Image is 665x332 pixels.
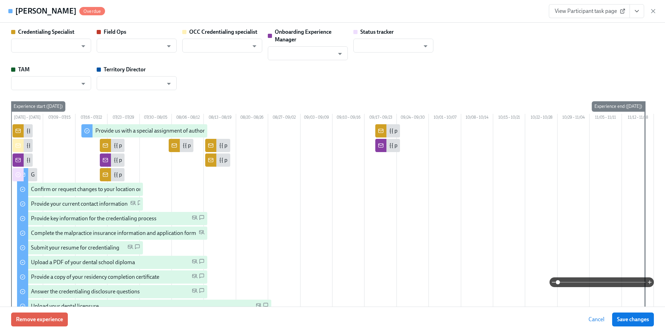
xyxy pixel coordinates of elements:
div: [DATE] – [DATE] [11,114,43,123]
div: Provide us with a special assignment of authority [95,127,210,135]
div: {{ participant.fullName }} has been enrolled in the Dado Pre-boarding [26,156,191,164]
span: Personal Email [128,244,133,252]
button: Open [163,78,174,89]
span: SMS [135,244,140,252]
button: Open [163,41,174,52]
div: Getting started at [GEOGRAPHIC_DATA] [31,171,127,179]
div: 07/23 – 07/29 [107,114,139,123]
strong: Territory Director [104,66,146,73]
div: 11/05 – 11/11 [590,114,622,123]
button: Open [249,41,260,52]
button: Save changes [612,313,654,326]
span: SMS [199,215,205,223]
div: 10/22 – 10/28 [525,114,557,123]
div: 09/10 – 09/16 [332,114,364,123]
div: Experience start ([DATE]) [11,101,65,112]
div: 10/29 – 11/04 [558,114,590,123]
span: SMS [199,273,205,281]
div: {{ participant.fullName }} has been enrolled in the Dado Pre-boarding [26,127,191,135]
div: {{ participant.fullName }} has been enrolled in the state credentialing process [26,142,208,149]
span: Personal Email [199,229,205,237]
div: {{ participant.fullName }} CV is complete [114,142,209,149]
div: 08/20 – 08/26 [236,114,268,123]
div: Upload a PDF of your dental school diploma [31,259,135,266]
span: Personal Email [256,302,262,310]
div: 08/06 – 08/12 [172,114,204,123]
div: 10/15 – 10/21 [493,114,525,123]
div: 07/16 – 07/22 [75,114,107,123]
span: View Participant task page [555,8,624,15]
span: Remove experience [16,316,63,323]
span: SMS [199,288,205,296]
div: Answer the credentialing disclosure questions [31,288,140,295]
span: SMS [199,259,205,267]
div: {{ participant.fullName }} NPI [219,142,289,149]
button: Remove experience [11,313,68,326]
span: SMS [137,200,143,208]
strong: Status tracker [360,29,394,35]
span: Cancel [588,316,604,323]
div: 09/03 – 09/09 [301,114,332,123]
strong: Onboarding Experience Manager [275,29,331,43]
div: Provide your current contact information [31,200,128,208]
strong: OCC Credentialing specialist [189,29,257,35]
span: Save changes [617,316,649,323]
h4: [PERSON_NAME] [15,6,77,16]
div: Complete the malpractice insurance information and application form [31,229,196,237]
span: Personal Email [130,200,136,208]
div: 11/12 – 11/18 [622,114,654,123]
span: Overdue [79,9,105,14]
span: Personal Email [192,215,198,223]
strong: TAM [18,66,30,73]
div: {{ participant.fullName }} Licensure is complete [389,142,502,149]
div: Submit your resume for credentialing [31,244,119,252]
div: {{ participant.fullName }} is a new grad [114,171,206,179]
button: Open [78,78,89,89]
button: View task page [630,4,644,18]
button: Open [335,48,345,59]
div: {{ participant.fullName }} Licensure is complete [389,127,502,135]
div: {{ participant.fullName }} CV is complete [114,156,209,164]
div: 07/30 – 08/05 [140,114,172,123]
div: 09/17 – 09/23 [364,114,396,123]
strong: Field Ops [104,29,126,35]
div: 08/27 – 09/02 [268,114,300,123]
div: {{ participant.fullName }} BLS uploaded [183,142,277,149]
span: Personal Email [192,273,198,281]
div: Provide key information for the credentialing process [31,215,157,222]
button: Open [420,41,431,52]
div: 10/08 – 10/14 [461,114,493,123]
div: 08/13 – 08/19 [204,114,236,123]
div: Upload your dental licensure [31,302,99,310]
span: Personal Email [192,288,198,296]
div: 09/24 – 09/30 [397,114,429,123]
div: Provide a copy of your residency completion certificate [31,273,159,281]
strong: Credentialing Specialist [18,29,74,35]
span: SMS [263,302,269,310]
span: Personal Email [192,259,198,267]
div: Experience end ([DATE]) [592,101,645,112]
div: Confirm or request changes to your location or start date [31,185,165,193]
button: Open [78,41,89,52]
button: Cancel [584,313,609,326]
div: 10/01 – 10/07 [429,114,461,123]
div: 07/09 – 07/15 [43,114,75,123]
a: View Participant task page [549,4,630,18]
div: {{ participant.fullName }} Residency Completion Certificate uploaded [219,156,382,164]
